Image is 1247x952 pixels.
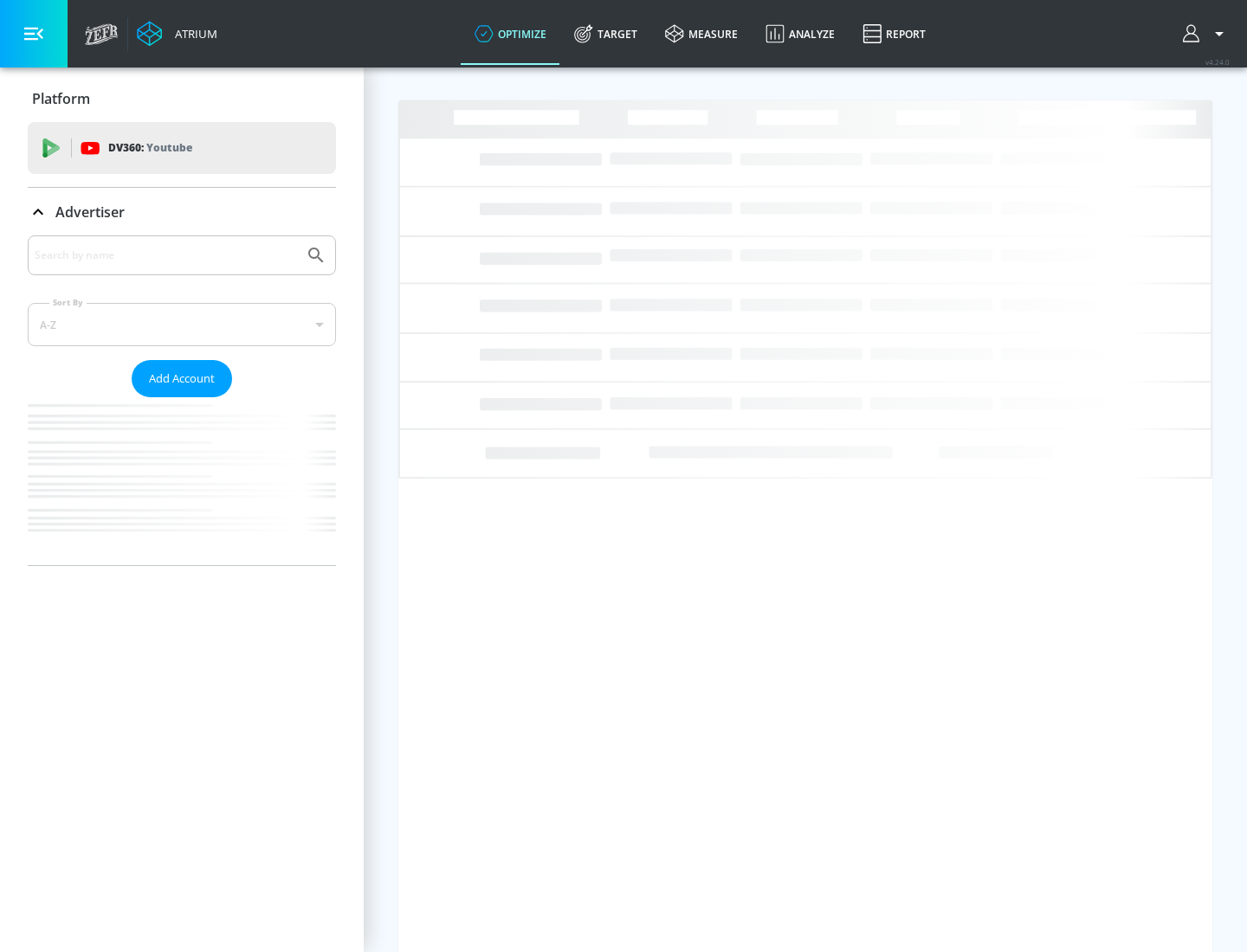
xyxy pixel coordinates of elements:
p: Youtube [146,138,192,157]
div: Advertiser [28,235,336,565]
div: Advertiser [28,188,336,236]
nav: list of Advertiser [28,397,336,565]
label: Sort By [49,297,87,308]
a: measure [651,3,752,65]
button: Add Account [132,360,232,397]
span: v 4.24.0 [1205,57,1230,67]
div: DV360: Youtube [28,122,336,174]
p: Advertiser [55,203,125,222]
div: Platform [28,74,336,123]
div: A-Z [28,303,336,346]
a: optimize [461,3,560,65]
input: Search by name [35,244,297,267]
a: Analyze [752,3,849,65]
div: Atrium [168,26,217,42]
a: Atrium [137,21,217,47]
p: DV360: [108,138,192,158]
a: Target [560,3,651,65]
a: Report [849,3,940,65]
p: Platform [32,89,90,108]
span: Add Account [149,369,215,389]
